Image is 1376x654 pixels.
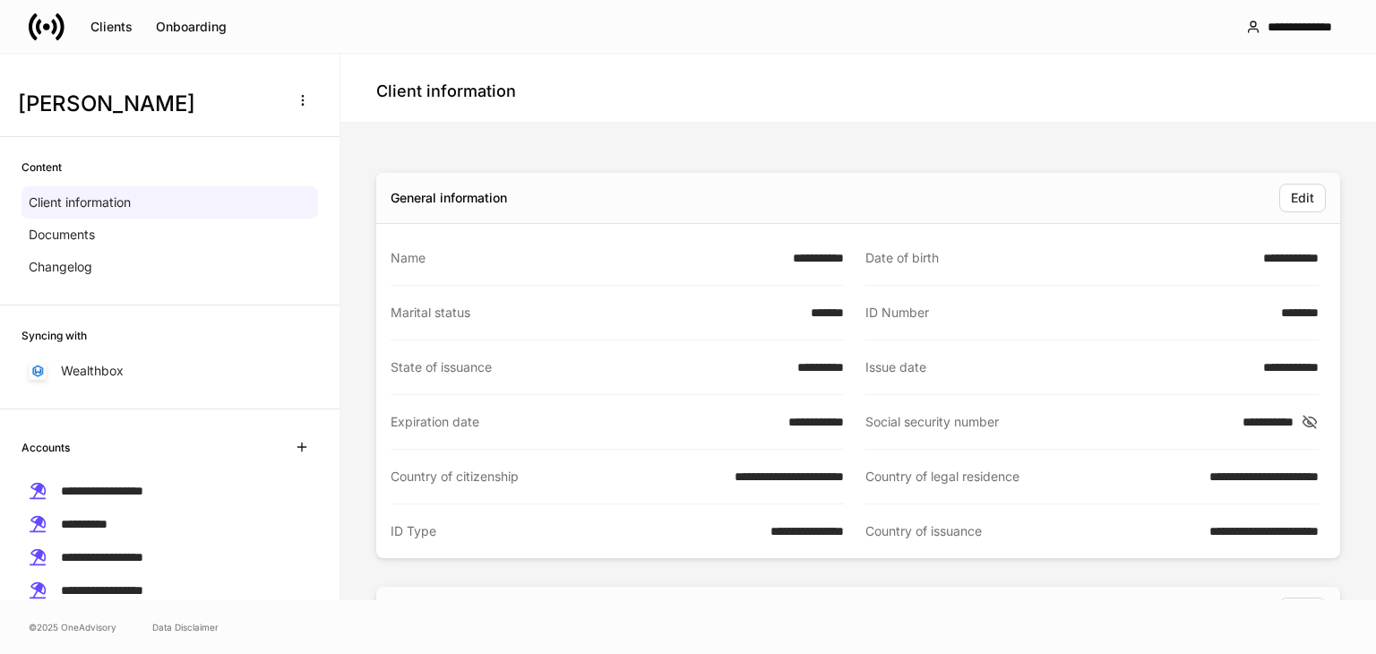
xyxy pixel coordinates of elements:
a: Wealthbox [21,355,318,387]
h3: [PERSON_NAME] [18,90,277,118]
div: Marital status [391,304,800,322]
div: Country of legal residence [865,468,1199,486]
div: Social security number [865,413,1232,431]
div: State of issuance [391,358,787,376]
p: Client information [29,194,131,211]
button: Onboarding [144,13,238,41]
p: Wealthbox [61,362,124,380]
h6: Accounts [21,439,70,456]
h4: Client information [376,81,516,102]
div: Name [391,249,782,267]
p: Documents [29,226,95,244]
div: Edit [1291,192,1314,204]
a: Documents [21,219,318,251]
a: Data Disclaimer [152,620,219,634]
div: ID Type [391,522,760,540]
h6: Content [21,159,62,176]
h6: Syncing with [21,327,87,344]
span: © 2025 OneAdvisory [29,620,116,634]
a: Client information [21,186,318,219]
div: Clients [90,21,133,33]
button: Edit [1279,184,1326,212]
div: General information [391,189,507,207]
div: Issue date [865,358,1252,376]
p: Changelog [29,258,92,276]
div: Country of issuance [865,522,1199,540]
div: Country of citizenship [391,468,724,486]
a: Changelog [21,251,318,283]
div: Date of birth [865,249,1252,267]
div: ID Number [865,304,1270,322]
div: Onboarding [156,21,227,33]
button: Clients [79,13,144,41]
div: Expiration date [391,413,778,431]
